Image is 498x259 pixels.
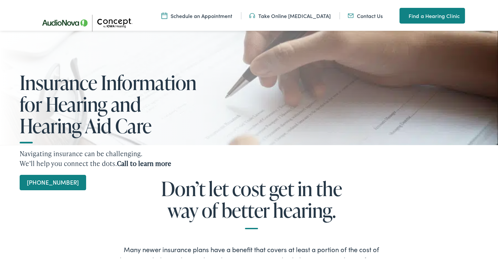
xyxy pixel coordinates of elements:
[117,157,171,167] strong: Call to learn more
[161,11,232,18] a: Schedule an Appointment
[399,7,465,22] a: Find a Hearing Clinic
[20,174,86,189] a: [PHONE_NUMBER]
[20,147,483,167] p: Navigating insurance can be challenging. We’ll help you connect the dots.
[20,70,203,135] h1: Insurance Information for Hearing and Hearing Aid Care
[399,10,405,18] img: utility icon
[348,11,383,18] a: Contact Us
[249,11,255,18] img: utility icon
[249,11,331,18] a: Take Online [MEDICAL_DATA]
[161,11,167,18] img: A calendar icon to schedule an appointment at Concept by Iowa Hearing.
[348,11,354,18] img: utility icon
[75,176,428,228] h2: Don’t let cost get in the way of better hearing.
